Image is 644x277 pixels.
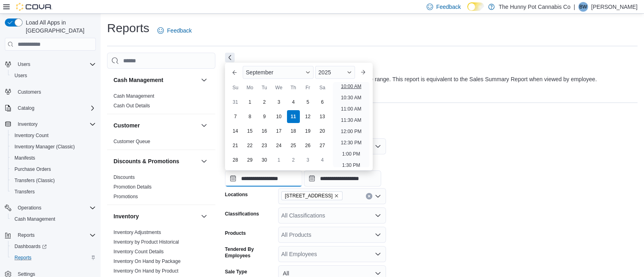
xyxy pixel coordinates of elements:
[272,110,285,123] div: day-10
[366,193,372,199] button: Clear input
[225,246,275,259] label: Tendered By Employees
[114,139,150,144] a: Customer Queue
[14,189,35,195] span: Transfers
[154,23,195,39] a: Feedback
[199,211,209,221] button: Inventory
[199,156,209,166] button: Discounts & Promotions
[375,212,381,219] button: Open list of options
[287,125,300,137] div: day-18
[114,259,181,264] a: Inventory On Hand by Package
[2,59,99,70] button: Users
[14,155,35,161] span: Manifests
[2,230,99,241] button: Reports
[244,110,256,123] div: day-8
[14,144,75,150] span: Inventory Manager (Classic)
[11,176,58,185] a: Transfers (Classic)
[11,153,38,163] a: Manifests
[8,213,99,225] button: Cash Management
[258,96,271,109] div: day-2
[301,139,314,152] div: day-26
[11,176,96,185] span: Transfers (Classic)
[244,125,256,137] div: day-15
[258,110,271,123] div: day-9
[14,243,47,250] span: Dashboards
[114,121,198,129] button: Customer
[244,154,256,166] div: day-29
[114,194,138,199] a: Promotions
[316,154,329,166] div: day-4
[333,82,369,167] ul: Time
[8,152,99,164] button: Manifests
[8,175,99,186] button: Transfers (Classic)
[23,18,96,35] span: Load All Apps in [GEOGRAPHIC_DATA]
[14,177,55,184] span: Transfers (Classic)
[8,252,99,263] button: Reports
[225,211,259,217] label: Classifications
[14,216,55,222] span: Cash Management
[11,71,96,80] span: Users
[11,164,96,174] span: Purchase Orders
[285,192,333,200] span: [STREET_ADDRESS]
[11,253,96,263] span: Reports
[8,241,99,252] a: Dashboards
[574,2,575,12] p: |
[14,203,45,213] button: Operations
[2,202,99,213] button: Operations
[8,141,99,152] button: Inventory Manager (Classic)
[14,60,33,69] button: Users
[14,60,96,69] span: Users
[258,125,271,137] div: day-16
[272,96,285,109] div: day-3
[2,119,99,130] button: Inventory
[114,239,179,245] a: Inventory by Product Historical
[18,89,41,95] span: Customers
[18,105,34,111] span: Catalog
[199,121,209,130] button: Customer
[114,103,150,109] a: Cash Out Details
[375,232,381,238] button: Open list of options
[225,269,247,275] label: Sale Type
[11,142,78,152] a: Inventory Manager (Classic)
[107,137,215,150] div: Customer
[316,139,329,152] div: day-27
[301,125,314,137] div: day-19
[338,104,365,114] li: 11:00 AM
[375,193,381,199] button: Open list of options
[18,205,41,211] span: Operations
[114,174,135,181] span: Discounts
[114,230,161,235] a: Inventory Adjustments
[225,230,246,236] label: Products
[114,76,163,84] h3: Cash Management
[114,121,140,129] h3: Customer
[18,121,37,127] span: Inventory
[2,103,99,114] button: Catalog
[114,268,178,274] a: Inventory On Hand by Product
[272,154,285,166] div: day-1
[244,139,256,152] div: day-22
[357,66,369,79] button: Next month
[228,95,330,167] div: September, 2025
[114,249,164,254] a: Inventory Count Details
[8,130,99,141] button: Inventory Count
[258,139,271,152] div: day-23
[304,170,381,187] input: Press the down key to open a popover containing a calendar.
[114,258,181,265] span: Inventory On Hand by Package
[14,230,96,240] span: Reports
[14,119,96,129] span: Inventory
[114,93,154,99] a: Cash Management
[467,2,484,11] input: Dark Mode
[228,66,241,79] button: Previous Month
[14,87,96,97] span: Customers
[287,110,300,123] div: day-11
[8,164,99,175] button: Purchase Orders
[338,127,365,136] li: 12:00 PM
[18,61,30,68] span: Users
[229,96,242,109] div: day-31
[199,75,209,85] button: Cash Management
[16,3,52,11] img: Cova
[114,174,135,180] a: Discounts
